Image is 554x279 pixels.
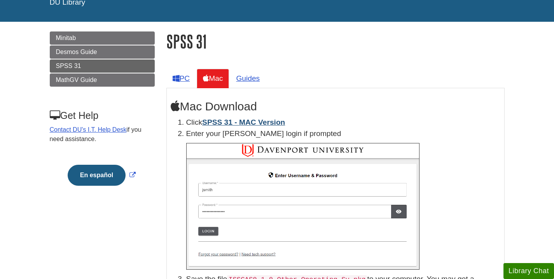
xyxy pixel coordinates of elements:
a: Link opens in new window [66,172,138,178]
button: En español [68,165,126,186]
a: Guides [230,69,266,88]
a: Minitab [50,31,155,45]
span: SPSS 31 [56,63,81,69]
a: Contact DU's I.T. Help Desk [50,126,127,133]
div: Guide Page Menu [50,31,155,199]
li: Click [186,117,500,128]
a: Mac [197,69,229,88]
p: Enter your [PERSON_NAME] login if prompted [186,128,500,139]
h2: Mac Download [171,100,500,113]
a: PC [166,69,196,88]
a: MathGV Guide [50,73,155,87]
a: SPSS 31 - MAC Version [202,118,285,126]
h1: SPSS 31 [166,31,505,51]
span: MathGV Guide [56,77,97,83]
button: Library Chat [503,263,554,279]
span: Minitab [56,35,76,41]
h3: Get Help [50,110,154,121]
a: Desmos Guide [50,45,155,59]
p: if you need assistance. [50,125,154,144]
span: Desmos Guide [56,49,97,55]
a: SPSS 31 [50,59,155,73]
